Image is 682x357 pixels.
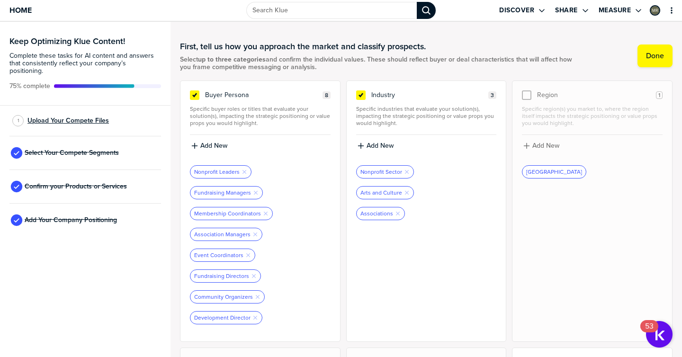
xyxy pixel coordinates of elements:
[371,91,395,99] span: Industry
[537,91,558,99] span: Region
[253,190,259,196] button: Remove Tag
[180,56,584,71] span: Select and confirm the individual values. These should reflect buyer or deal characteristics that...
[18,117,19,124] span: 1
[252,315,258,321] button: Remove Tag
[255,294,260,300] button: Remove Tag
[9,82,50,90] span: Active
[522,141,663,151] button: Add New
[417,2,436,19] div: Search Klue
[27,117,109,125] span: Upload Your Compete Files
[25,149,119,157] span: Select Your Compete Segments
[198,54,266,64] strong: up to three categories
[646,321,673,348] button: Open Resource Center, 53 new notifications
[263,211,269,216] button: Remove Tag
[356,106,497,127] span: Specific industries that evaluate your solution(s), impacting the strategic positioning or value ...
[367,142,394,150] label: Add New
[404,190,410,196] button: Remove Tag
[356,141,497,151] button: Add New
[637,45,673,67] button: Done
[190,106,331,127] span: Specific buyer roles or titles that evaluate your solution(s), impacting the strategic positionin...
[25,183,127,190] span: Confirm your Products or Services
[522,106,663,127] span: Specific region(s) you market to, where the region itself impacts the strategic positioning or va...
[599,6,631,15] label: Measure
[9,37,161,45] h3: Keep Optimizing Klue Content!
[555,6,578,15] label: Share
[9,6,32,14] span: Home
[651,6,659,15] img: 9a754b09067faf663700b6f37467b144-sml.png
[246,2,417,19] input: Search Klue
[532,142,559,150] label: Add New
[245,252,251,258] button: Remove Tag
[200,142,227,150] label: Add New
[251,273,257,279] button: Remove Tag
[499,6,534,15] label: Discover
[395,211,401,216] button: Remove Tag
[252,232,258,237] button: Remove Tag
[404,169,410,175] button: Remove Tag
[491,92,494,99] span: 3
[325,92,328,99] span: 8
[646,51,664,61] label: Done
[25,216,117,224] span: Add Your Company Positioning
[645,326,654,339] div: 53
[180,41,584,52] h1: First, tell us how you approach the market and classify prospects.
[242,169,247,175] button: Remove Tag
[190,141,331,151] button: Add New
[649,4,661,17] a: Edit Profile
[658,92,660,99] span: 1
[650,5,660,16] div: Michelle Robin
[205,91,249,99] span: Buyer Persona
[9,52,161,75] span: Complete these tasks for AI content and answers that consistently reflect your company’s position...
